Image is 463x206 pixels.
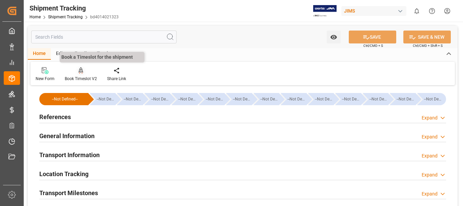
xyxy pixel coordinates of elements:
div: --Not Defined-- [315,93,334,105]
div: --Not Defined-- [172,93,197,105]
div: --Not Defined-- [369,93,388,105]
h2: Transport Milestones [39,188,98,198]
div: Home [28,48,51,60]
button: show 0 new notifications [409,3,424,19]
div: --Not Defined-- [144,93,170,105]
button: SAVE [349,31,396,43]
h2: General Information [39,131,95,141]
div: Share Link [107,76,126,82]
div: --Not Defined-- [97,93,115,105]
input: Search Fields [31,31,177,43]
div: New Form [36,76,55,82]
div: --Not Defined-- [424,93,443,105]
div: --Not Defined-- [46,93,83,105]
p: Book a Timeslot for the shipment [60,52,144,62]
div: Expand [422,171,438,179]
div: --Not Defined-- [178,93,197,105]
div: --Not Defined-- [124,93,142,105]
button: Help Center [424,3,440,19]
div: Expand [422,133,438,141]
div: Shipment Tracking [29,3,119,13]
div: Book Timeslot V2 [65,76,97,82]
img: Exertis%20JAM%20-%20Email%20Logo.jpg_1722504956.jpg [313,5,337,17]
h2: Transport Information [39,150,100,160]
div: --Not Defined-- [199,93,224,105]
div: Expand [422,190,438,198]
div: JIMS [341,6,406,16]
span: Ctrl/CMD + Shift + S [413,43,443,48]
span: Ctrl/CMD + S [363,43,383,48]
a: Home [29,15,41,19]
a: Shipment Tracking [48,15,83,19]
div: --Not Defined-- [335,93,361,105]
div: Expand [422,114,438,121]
div: Email [69,48,92,60]
button: JIMS [341,4,409,17]
button: open menu [327,31,341,43]
div: --Not Defined-- [39,93,88,105]
div: Expand [422,152,438,160]
div: --Not Defined-- [397,93,415,105]
div: --Not Defined-- [151,93,170,105]
div: --Not Defined-- [260,93,279,105]
div: --Not Defined-- [363,93,388,105]
h2: References [39,112,71,121]
div: --Not Defined-- [117,93,142,105]
div: --Not Defined-- [206,93,224,105]
div: --Not Defined-- [254,93,279,105]
div: --Not Defined-- [90,93,115,105]
div: --Not Defined-- [342,93,361,105]
div: --Not Defined-- [226,93,251,105]
div: --Not Defined-- [281,93,306,105]
div: --Not Defined-- [308,93,334,105]
div: Track [92,48,114,60]
div: --Not Defined-- [390,93,415,105]
div: Edit [51,48,69,60]
div: --Not Defined-- [233,93,251,105]
div: --Not Defined-- [287,93,306,105]
div: --Not Defined-- [417,93,446,105]
button: SAVE & NEW [403,31,451,43]
h2: Location Tracking [39,169,88,179]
